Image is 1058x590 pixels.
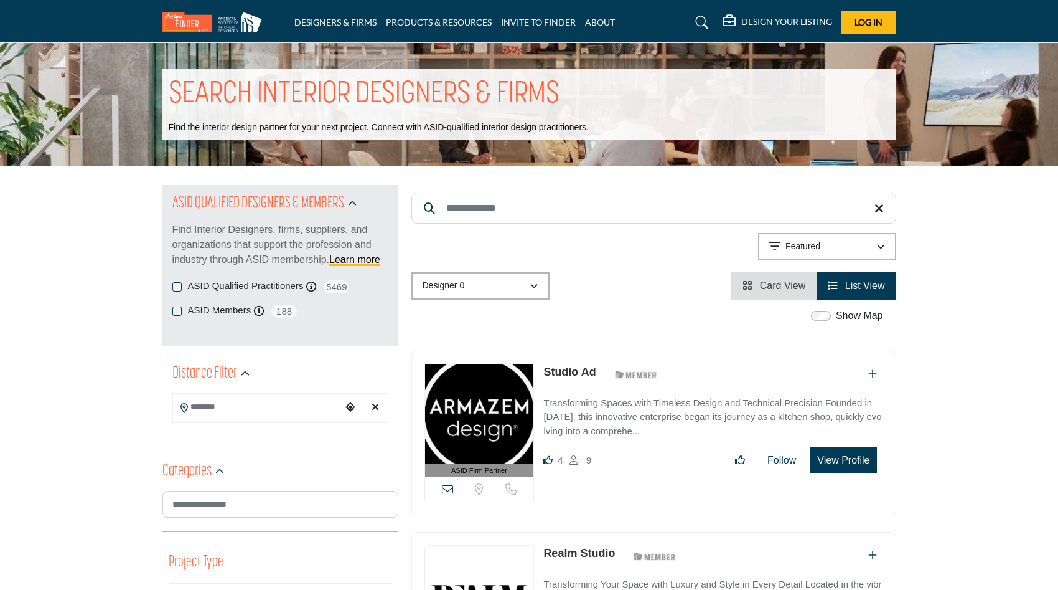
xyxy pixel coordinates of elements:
[172,307,182,316] input: ASID Members checkbox
[742,280,805,291] a: View Card
[172,363,237,385] h2: Distance Filter
[451,465,507,476] span: ASID Firm Partner
[868,550,877,561] a: Add To List
[854,17,882,27] span: Log In
[162,12,268,32] img: Site Logo
[608,367,664,383] img: ASID Members Badge Icon
[558,455,563,465] span: 4
[173,395,341,419] input: Search Location
[341,394,360,421] div: Choose your current location
[169,551,223,574] button: Project Type
[841,11,896,34] button: Log In
[169,121,589,134] p: Find the interior design partner for your next project. Connect with ASID-qualified interior desi...
[828,280,884,291] a: View List
[188,279,304,293] label: ASID Qualified Practitioners
[586,455,591,465] span: 9
[172,222,388,267] p: Find Interior Designers, firms, suppliers, and organizations that support the profession and indu...
[501,17,576,27] a: INVITE TO FINDER
[411,193,896,224] input: Search Keyword
[270,303,298,319] span: 188
[543,389,882,439] a: Transforming Spaces with Timeless Design and Technical Precision Founded in [DATE], this innovati...
[172,193,344,215] h2: ASID QUALIFIED DESIGNERS & MEMBERS
[731,272,817,300] li: Card View
[760,280,806,291] span: Card View
[727,448,753,473] button: Like listing
[543,396,882,439] p: Transforming Spaces with Timeless Design and Technical Precision Founded in [DATE], this innovati...
[425,364,534,477] a: ASID Firm Partner
[683,12,716,32] a: Search
[162,491,398,518] input: Search Category
[810,447,876,473] button: View Profile
[329,254,380,265] a: Learn more
[723,15,832,30] div: DESIGN YOUR LISTING
[162,460,212,483] h2: Categories
[543,455,553,465] i: Likes
[741,16,832,27] h5: DESIGN YOUR LISTING
[366,394,385,421] div: Clear search location
[836,308,883,323] label: Show Map
[543,364,596,381] p: Studio Ad
[188,303,251,318] label: ASID Members
[322,279,350,295] span: 5469
[543,547,615,559] a: Realm Studio
[868,369,877,379] a: Add To List
[386,17,492,27] a: PRODUCTS & RESOURCES
[759,448,804,473] button: Follow
[543,545,615,562] p: Realm Studio
[169,75,559,114] h1: SEARCH INTERIOR DESIGNERS & FIRMS
[845,280,885,291] span: List View
[758,233,896,260] button: Featured
[423,280,465,292] p: Designer 0
[172,282,182,292] input: ASID Qualified Practitioners checkbox
[627,548,683,564] img: ASID Members Badge Icon
[585,17,615,27] a: ABOUT
[425,364,534,464] img: Studio Ad
[785,240,820,253] p: Featured
[569,453,591,468] div: Followers
[543,366,596,378] a: Studio Ad
[817,272,896,300] li: List View
[294,17,377,27] a: DESIGNERS & FIRMS
[411,272,550,300] button: Designer 0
